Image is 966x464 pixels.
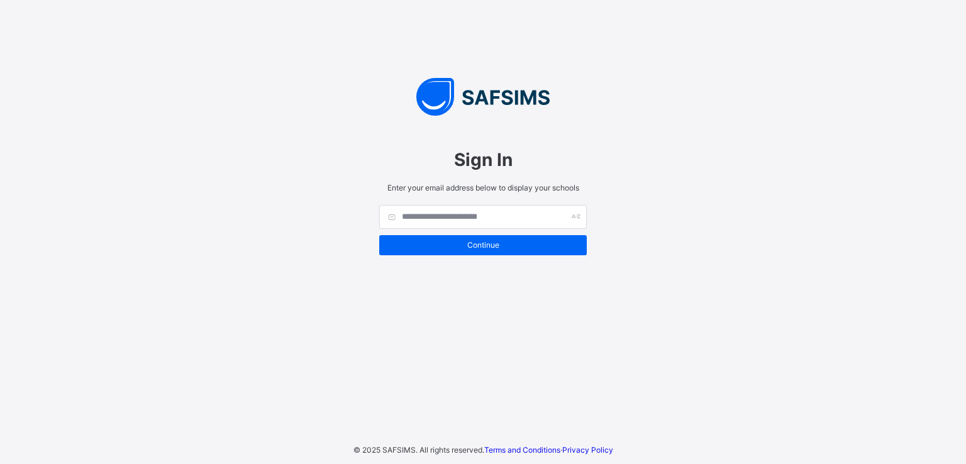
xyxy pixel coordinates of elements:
span: Continue [389,240,577,250]
span: · [484,445,613,455]
a: Terms and Conditions [484,445,560,455]
img: SAFSIMS Logo [367,78,599,116]
a: Privacy Policy [562,445,613,455]
span: Sign In [379,149,587,170]
span: Enter your email address below to display your schools [379,183,587,192]
span: © 2025 SAFSIMS. All rights reserved. [353,445,484,455]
